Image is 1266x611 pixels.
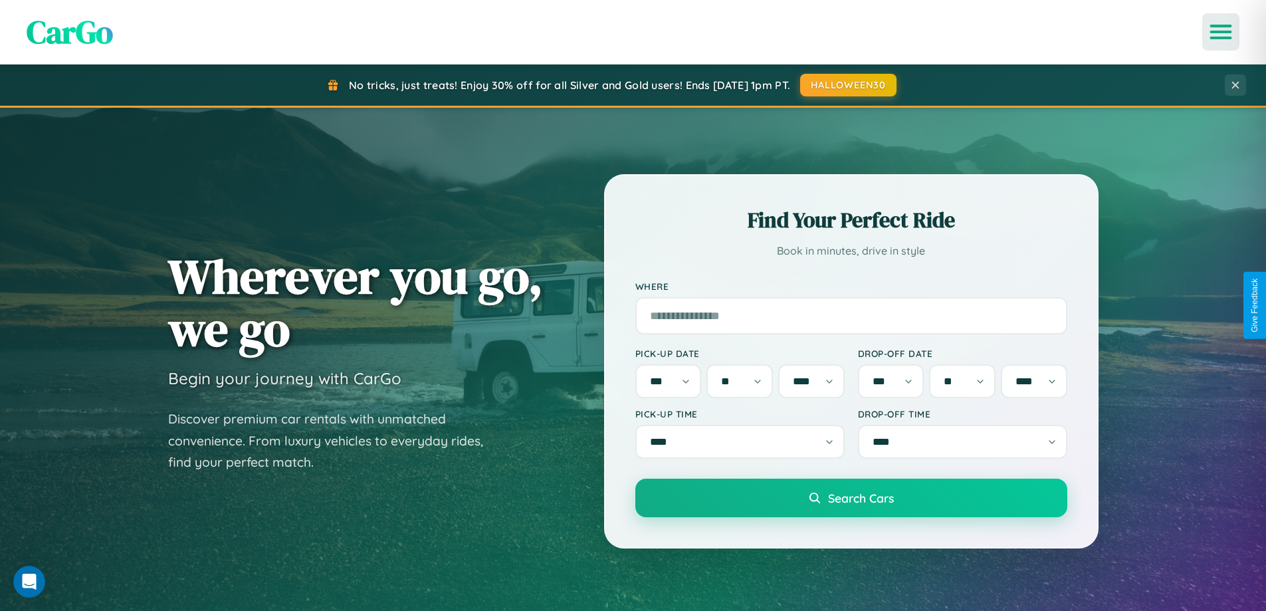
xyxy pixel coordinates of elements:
[1250,279,1259,332] div: Give Feedback
[635,479,1067,517] button: Search Cars
[635,205,1067,235] h2: Find Your Perfect Ride
[858,348,1067,359] label: Drop-off Date
[168,368,401,388] h3: Begin your journey with CarGo
[800,74,897,96] button: HALLOWEEN30
[168,250,543,355] h1: Wherever you go, we go
[349,78,790,92] span: No tricks, just treats! Enjoy 30% off for all Silver and Gold users! Ends [DATE] 1pm PT.
[27,10,113,54] span: CarGo
[858,408,1067,420] label: Drop-off Time
[1202,13,1239,51] button: Open menu
[635,408,845,420] label: Pick-up Time
[635,241,1067,261] p: Book in minutes, drive in style
[635,348,845,359] label: Pick-up Date
[13,566,45,598] iframe: Intercom live chat
[168,408,500,473] p: Discover premium car rentals with unmatched convenience. From luxury vehicles to everyday rides, ...
[828,491,894,505] span: Search Cars
[635,281,1067,292] label: Where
